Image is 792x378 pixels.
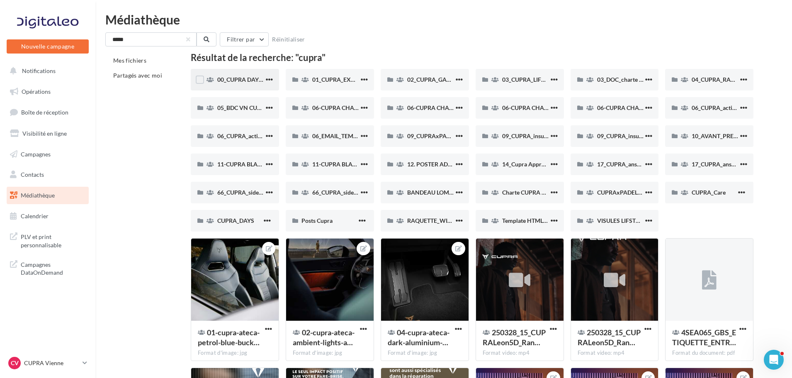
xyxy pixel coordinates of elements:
[5,83,90,100] a: Opérations
[692,189,726,196] span: CUPRA_Care
[597,104,654,111] span: 06-CUPRA CHARGER
[7,39,89,54] button: Nouvelle campagne
[312,76,378,83] span: 01_CUPRA_EXPERIENCE
[672,328,736,347] span: 4SEA065_GBS_ETIQUETTE_ENTRETIEN_CUPRA_44x66mm_E1_HD
[407,76,462,83] span: 02_CUPRA_GARAGE
[692,76,745,83] span: 04_CUPRA_RACING
[312,161,388,168] span: 11-CUPRA BLACK EDITIONS
[692,161,744,168] span: 17_CUPRA_answers
[217,76,277,83] span: 00_CUPRA DAYS (JPO)
[597,161,649,168] span: 17_CUPRA_answers
[483,349,557,357] div: Format video: mp4
[407,132,457,139] span: 09_CUPRAxPADEL
[502,217,627,224] span: Template HTML - CUPRA DAYS (JPO) Générique
[312,104,369,111] span: 06-CUPRA CHARGER
[407,217,486,224] span: RAQUETTE_WILSONxCUPRA
[217,217,254,224] span: CUPRA_DAYS
[22,67,56,74] span: Notifications
[5,256,90,280] a: Campagnes DataOnDemand
[217,189,266,196] span: 66_CUPRA_sidesill
[407,189,470,196] span: BANDEAU LOM CUPRA
[217,161,293,168] span: 11-CUPRA BLACK EDITIONS
[21,171,44,178] span: Contacts
[5,228,90,252] a: PLV et print personnalisable
[597,189,675,196] span: CUPRAxPADEL_Openfiles_KV
[5,146,90,163] a: Campagnes
[21,231,85,249] span: PLV et print personnalisable
[578,328,641,347] span: 250328_15_CUPRALeon5D_RangePHEVRedThread_9x16_LOM_R
[5,187,90,204] a: Médiathèque
[502,76,561,83] span: 03_CUPRA_LIFESTYLE
[692,104,765,111] span: 06_CUPRA_active_reception
[220,32,269,46] button: Filtrer par
[11,359,19,367] span: CV
[293,328,355,347] span: 02-cupra-ateca-ambient-lights-and-rearview-mirror
[293,349,367,357] div: Format d'image: jpg
[502,189,554,196] span: Charte CUPRA Care
[388,328,449,347] span: 04-cupra-ateca-dark-aluminium-pedals
[407,104,464,111] span: 06-CUPRA CHARGER
[483,328,546,347] span: 250328_15_CUPRALeon5D_RangePHEVRedThread_4x5_LOM_Q
[24,359,79,367] p: CUPRA Vienne
[502,132,559,139] span: 09_CUPRA_insurance
[22,88,51,95] span: Opérations
[269,34,309,44] button: Réinitialiser
[597,132,654,139] span: 09_CUPRA_insurance
[502,104,559,111] span: 06-CUPRA CHARGER
[764,350,784,370] iframe: Intercom live chat
[388,349,462,357] div: Format d'image: jpg
[191,53,753,62] div: Résultat de la recherche: "cupra"
[113,72,162,79] span: Partagés avec moi
[21,150,51,157] span: Campagnes
[301,217,333,224] span: Posts Cupra
[198,349,272,357] div: Format d'image: jpg
[198,328,260,347] span: 01-cupra-ateca-petrol-blue-bucket-seats
[5,166,90,183] a: Contacts
[5,125,90,142] a: Visibilité en ligne
[672,349,746,357] div: Format du document: pdf
[21,109,68,116] span: Boîte de réception
[217,132,291,139] span: 06_CUPRA_active_reception
[597,76,706,83] span: 03_DOC_charte graphique et GUIDELINES
[578,349,652,357] div: Format video: mp4
[5,62,87,80] button: Notifications
[597,217,666,224] span: VISULES LIFSTYLE CUPRA
[113,57,146,64] span: Mes fichiers
[21,212,49,219] span: Calendrier
[7,355,89,371] a: CV CUPRA Vienne
[312,189,361,196] span: 66_CUPRA_sidesill
[5,103,90,121] a: Boîte de réception
[21,259,85,277] span: Campagnes DataOnDemand
[312,132,408,139] span: 06_EMAIL_TEMPLATE HTML CUPRA
[407,161,460,168] span: 12. POSTER ADEME
[502,161,625,168] span: 14_Cupra Approved_OCCASIONS_GARANTIES
[21,192,55,199] span: Médiathèque
[105,13,782,26] div: Médiathèque
[217,104,269,111] span: 05_BDC VN CUPRA
[5,207,90,225] a: Calendrier
[22,130,67,137] span: Visibilité en ligne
